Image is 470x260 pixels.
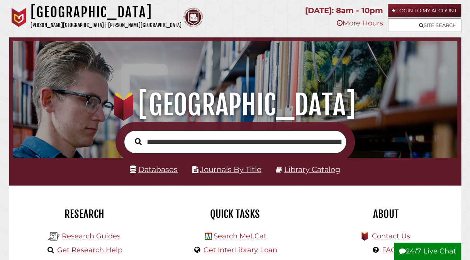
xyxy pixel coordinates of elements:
a: Journals By Title [200,165,261,174]
h1: [GEOGRAPHIC_DATA] [20,88,450,122]
a: Library Catalog [284,165,340,174]
img: Calvin Theological Seminary [183,8,203,27]
img: Hekman Library Logo [205,233,212,240]
p: [PERSON_NAME][GEOGRAPHIC_DATA] | [PERSON_NAME][GEOGRAPHIC_DATA] [31,21,182,30]
a: FAQs [382,246,400,254]
a: Search MeLCat [213,232,266,240]
a: Get Research Help [57,246,122,254]
i: Search [135,138,142,145]
h1: [GEOGRAPHIC_DATA] [31,4,182,21]
a: Login to My Account [388,4,461,17]
h2: Research [15,208,154,221]
a: Research Guides [62,232,120,240]
h2: About [316,208,455,221]
button: Search [131,136,146,147]
a: Get InterLibrary Loan [204,246,277,254]
img: Hekman Library Logo [48,231,60,242]
p: [DATE]: 8am - 10pm [305,4,383,17]
a: Databases [130,165,178,174]
img: Calvin University [9,8,29,27]
a: Site Search [388,19,461,32]
a: More Hours [336,19,383,27]
a: Contact Us [372,232,410,240]
h2: Quick Tasks [166,208,305,221]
